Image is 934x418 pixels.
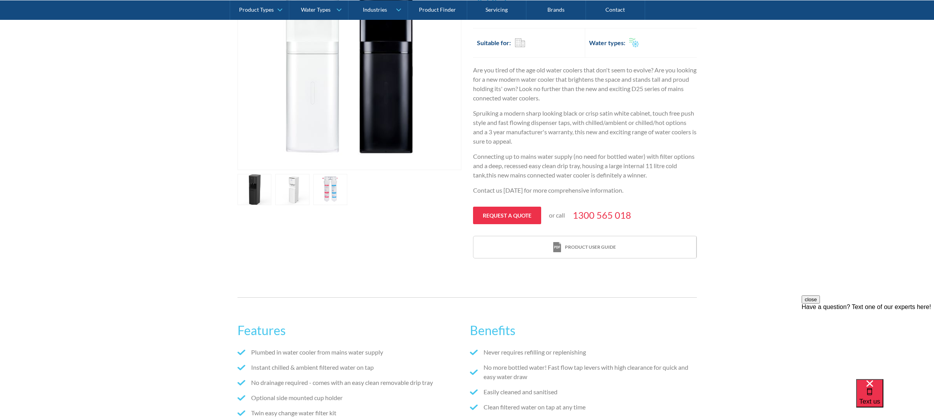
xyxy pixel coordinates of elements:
h2: Benefits [470,321,697,340]
li: Optional side mounted cup holder [237,393,464,402]
div: Product Types [239,6,274,13]
a: open lightbox [275,174,310,205]
li: No drainage required - comes with an easy clean removable drip tray [237,378,464,387]
div: Industries [363,6,387,13]
a: 1300 565 018 [573,208,631,222]
li: Clean filtered water on tap at any time [470,402,697,412]
li: Never requires refilling or replenishing [470,348,697,357]
img: print icon [553,242,561,253]
h2: Features [237,321,464,340]
h2: Suitable for: [477,38,511,47]
div: Water Types [301,6,331,13]
a: open lightbox [313,174,348,205]
a: print iconProduct user guide [473,236,696,258]
p: Connecting up to mains water supply (no need for bottled water) with filter options and a deep, r... [473,152,697,180]
li: Instant chilled & ambient filtered water on tap [237,363,464,372]
li: Easily cleaned and sanitised [470,387,697,397]
p: Contact us [DATE] for more comprehensive information. [473,186,697,195]
p: or call [549,211,565,220]
a: open lightbox [237,174,272,205]
iframe: podium webchat widget bubble [856,379,934,418]
h2: Water types: [589,38,625,47]
a: Request a quote [473,207,541,224]
li: Plumbed in water cooler from mains water supply [237,348,464,357]
p: Are you tired of the age old water coolers that don't seem to evolve? Are you looking for a new m... [473,65,697,103]
p: Spruiking a modern sharp looking black or crisp satin white cabinet, touch free push style and fa... [473,109,697,146]
li: Twin easy change water filter kit [237,408,464,418]
li: No more bottled water! Fast flow tap levers with high clearance for quick and easy water draw [470,363,697,381]
div: Product user guide [565,244,616,251]
iframe: podium webchat widget prompt [802,295,934,389]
